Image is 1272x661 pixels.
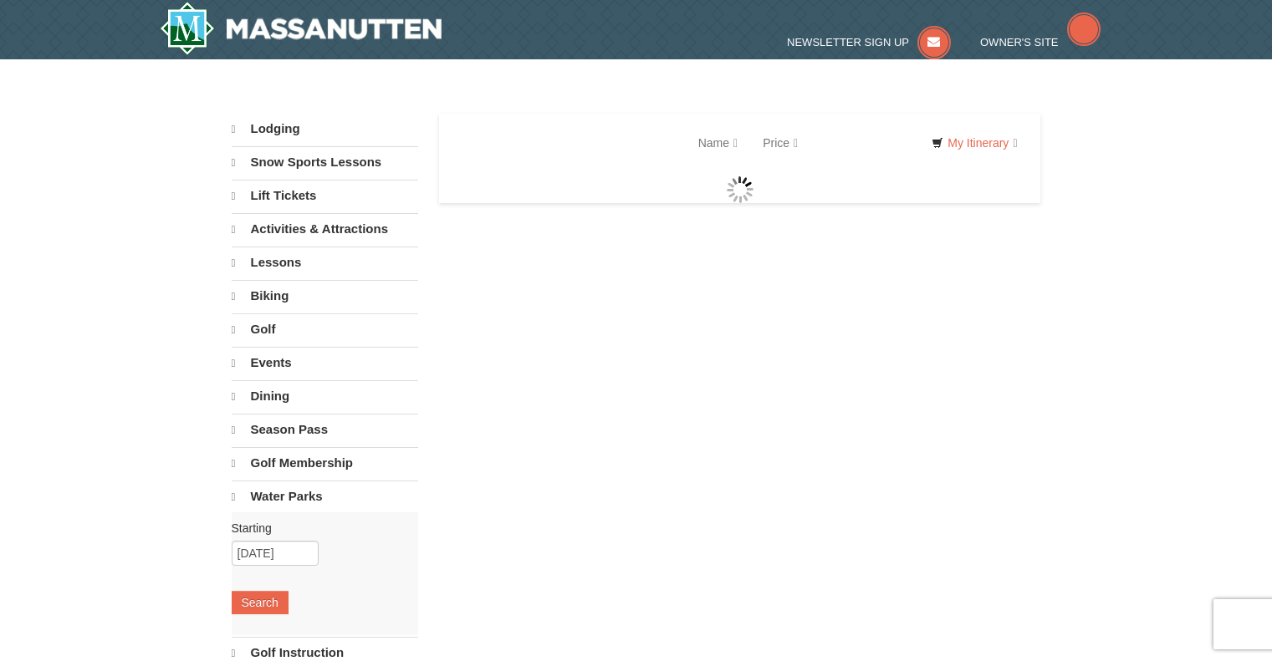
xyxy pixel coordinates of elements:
a: Price [750,126,810,160]
label: Starting [232,520,406,536]
img: wait gif [727,176,753,203]
a: Newsletter Sign Up [787,36,951,48]
a: Lessons [232,247,418,278]
a: My Itinerary [921,130,1028,155]
span: Owner's Site [980,36,1059,48]
a: Snow Sports Lessons [232,146,418,178]
a: Name [686,126,750,160]
a: Biking [232,280,418,312]
a: Golf Membership [232,447,418,479]
span: Newsletter Sign Up [787,36,909,48]
a: Golf [232,313,418,345]
a: Lift Tickets [232,180,418,211]
button: Search [232,591,289,614]
a: Activities & Attractions [232,213,418,245]
a: Owner's Site [980,36,1101,48]
a: Season Pass [232,414,418,445]
a: Water Parks [232,480,418,512]
a: Massanutten Resort [160,2,442,55]
a: Events [232,347,418,379]
img: Massanutten Resort Logo [160,2,442,55]
a: Lodging [232,114,418,145]
a: Dining [232,380,418,412]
